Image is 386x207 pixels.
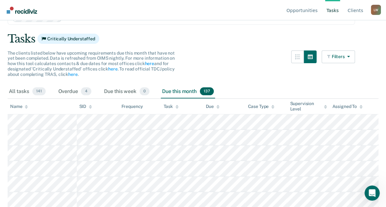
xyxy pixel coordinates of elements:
[322,50,355,63] button: Filters
[32,87,46,96] span: 141
[161,85,215,99] div: Due this month137
[364,185,380,201] iframe: Intercom live chat
[140,87,149,96] span: 0
[371,5,381,15] button: Profile dropdown button
[37,34,99,44] span: Critically Understaffed
[79,104,92,109] div: SID
[8,85,47,99] div: All tasks141
[163,104,178,109] div: Task
[290,101,327,112] div: Supervision Level
[206,104,219,109] div: Due
[371,5,381,15] div: L W
[8,32,378,45] div: Tasks
[332,104,362,109] div: Assigned To
[10,104,28,109] div: Name
[68,72,77,77] a: here
[121,104,143,109] div: Frequency
[145,61,154,66] a: here
[81,87,91,96] span: 4
[200,87,214,96] span: 137
[108,66,117,71] a: here
[8,50,175,77] span: The clients listed below have upcoming requirements due this month that have not yet been complet...
[7,7,37,14] img: Recidiviz
[248,104,274,109] div: Case Type
[57,85,93,99] div: Overdue4
[103,85,151,99] div: Due this week0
